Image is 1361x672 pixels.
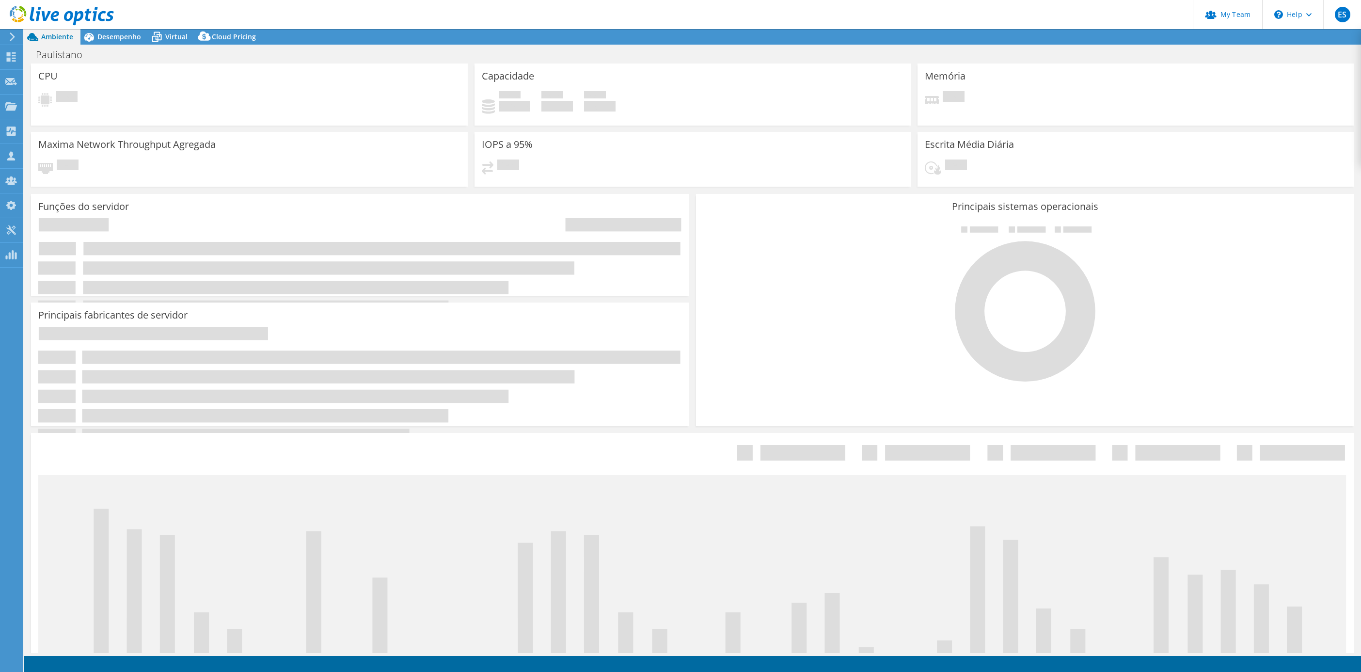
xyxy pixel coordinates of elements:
h4: 0 GiB [499,101,530,112]
span: Usado [499,91,521,101]
h3: IOPS a 95% [482,139,533,150]
h3: Capacidade [482,71,534,81]
span: Pendente [56,91,78,104]
h3: Principais sistemas operacionais [703,201,1347,212]
svg: \n [1274,10,1283,19]
h3: Memória [925,71,965,81]
h1: Paulistano [32,49,97,60]
span: Pendente [57,160,79,173]
span: Pendente [945,160,967,173]
h3: Funções do servidor [38,201,129,212]
h3: Principais fabricantes de servidor [38,310,188,320]
h3: CPU [38,71,58,81]
span: Disponível [541,91,563,101]
h3: Maxima Network Throughput Agregada [38,139,216,150]
span: Pendente [943,91,965,104]
h3: Escrita Média Diária [925,139,1014,150]
span: Pendente [497,160,519,173]
span: ES [1335,7,1350,22]
span: Ambiente [41,32,73,41]
span: Virtual [165,32,188,41]
span: Desempenho [97,32,141,41]
h4: 0 GiB [584,101,616,112]
span: Total [584,91,606,101]
h4: 0 GiB [541,101,573,112]
span: Cloud Pricing [212,32,256,41]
